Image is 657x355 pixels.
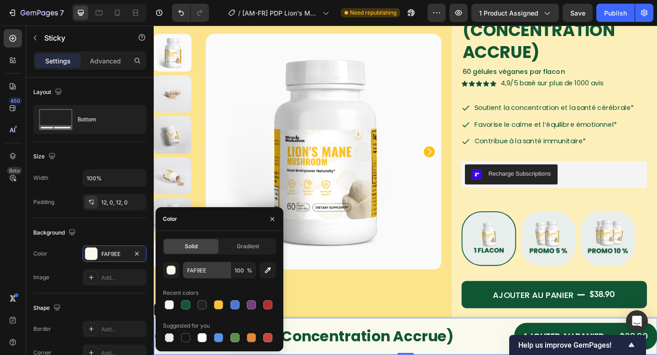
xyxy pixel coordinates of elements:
span: Contribue à la santé immunitaire* [349,120,470,131]
div: $38.90 [506,329,538,347]
p: Sticky [44,32,122,43]
div: Image [33,273,49,282]
span: Soutient la concentration et la santé cérébrale* [349,84,522,94]
button: Carousel Next Arrow [294,131,306,143]
div: Rich Text Editor. Editing area: main [401,330,489,346]
iframe: Design area [154,26,657,355]
button: Publish [596,4,635,22]
div: $38.90 [473,285,503,301]
span: Favorise le calme et l’équilibre émotionnel* [349,102,504,113]
button: Carousel Next Arrow [15,243,26,255]
p: Settings [45,56,71,66]
span: 1 product assigned [479,8,538,18]
div: Width [33,174,48,182]
div: Add... [101,325,144,334]
div: Recent colors [163,289,198,297]
div: Suggested for you [163,322,210,330]
div: 450 [9,97,22,104]
div: FAF9EE [101,250,128,258]
div: Size [33,151,57,163]
button: Save [563,4,593,22]
span: % [247,266,252,275]
button: AJOUTER AU PANIER [335,278,537,308]
div: AJOUTER AU PANIER [369,286,457,300]
div: Padding [33,198,54,206]
div: Layout [33,86,64,99]
button: AJOUTER AU PANIER [392,324,547,353]
span: [AM-FR] PDP Lion's Mane [242,8,319,18]
div: Color [163,215,177,223]
span: 4,9/5 basé sur plus de 1000 avis [377,57,489,68]
button: 1 product assigned [471,4,559,22]
div: Recharge Subscriptions [364,157,432,166]
span: Save [570,9,585,17]
div: Shape [33,302,63,314]
p: AJOUTER AU PANIER [401,330,489,346]
span: Solid [185,242,198,251]
span: Help us improve GemPages! [518,341,626,350]
div: Publish [604,8,627,18]
span: Need republishing [350,9,396,17]
div: Background [33,227,78,239]
div: Add... [101,274,144,282]
div: Border [33,325,51,333]
input: Auto [83,170,146,186]
div: Color [33,250,47,258]
p: Advanced [90,56,121,66]
span: / [238,8,240,18]
div: Sticky [11,305,31,313]
span: 60 gélules véganes par flacon [336,45,447,55]
button: Show survey - Help us improve GemPages! [518,339,637,350]
p: 7 [60,7,64,18]
div: 12, 0, 12, 0 [101,198,144,207]
div: Beta [7,167,22,174]
div: Bottom [78,109,133,130]
button: 7 [4,4,68,22]
input: Eg: FFFFFF [183,262,230,278]
div: Undo/Redo [172,4,209,22]
div: Open Intercom Messenger [626,310,648,332]
button: Recharge Subscriptions [339,151,439,173]
span: Gradient [237,242,259,251]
